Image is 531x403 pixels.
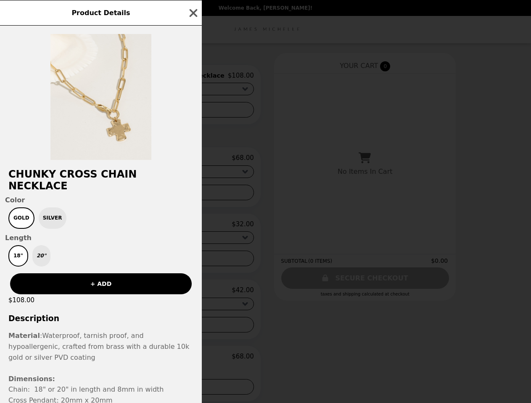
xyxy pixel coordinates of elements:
span: Length [5,234,197,242]
span: Waterproof, tarnish proof, and hypoallergenic, crafted from brass with a durable 10k gold or silv... [8,332,189,361]
div: : [8,330,193,363]
button: 18" [8,245,28,267]
img: Gold / 18" [50,34,151,160]
button: + ADD [10,273,192,294]
span: Chain: 18" or 20" in length and 8mm in width [8,385,164,393]
span: Color [5,196,197,204]
button: Gold [8,207,34,229]
b: Dimensions: [8,375,55,383]
span: Product Details [71,9,130,17]
strong: Material [8,332,40,340]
